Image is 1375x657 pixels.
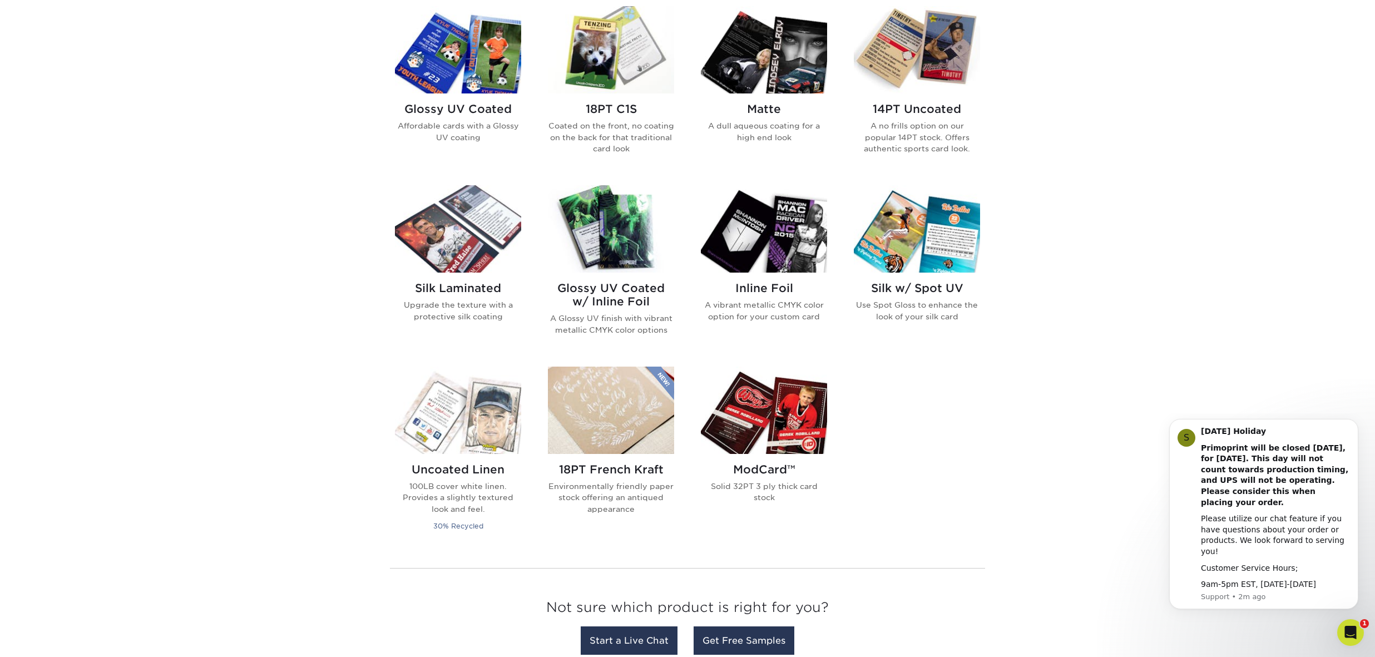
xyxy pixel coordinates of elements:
img: Silk Laminated Trading Cards [395,185,521,273]
p: A vibrant metallic CMYK color option for your custom card [701,299,827,322]
img: Matte Trading Cards [701,6,827,93]
a: 18PT C1S Trading Cards 18PT C1S Coated on the front, no coating on the back for that traditional ... [548,6,674,172]
img: 18PT C1S Trading Cards [548,6,674,93]
img: Inline Foil Trading Cards [701,185,827,273]
img: New Product [646,367,674,400]
h2: Uncoated Linen [395,463,521,476]
a: Matte Trading Cards Matte A dull aqueous coating for a high end look [701,6,827,172]
a: Silk w/ Spot UV Trading Cards Silk w/ Spot UV Use Spot Gloss to enhance the look of your silk card [854,185,980,353]
img: Glossy UV Coated Trading Cards [395,6,521,93]
h2: 14PT Uncoated [854,102,980,116]
iframe: Google Customer Reviews [3,623,95,653]
iframe: Intercom notifications message [1153,413,1375,627]
h2: Glossy UV Coated w/ Inline Foil [548,281,674,308]
img: Glossy UV Coated w/ Inline Foil Trading Cards [548,185,674,273]
p: Affordable cards with a Glossy UV coating [395,120,521,143]
span: 1 [1360,619,1369,628]
p: A Glossy UV finish with vibrant metallic CMYK color options [548,313,674,335]
a: Get Free Samples [694,626,794,655]
h2: Silk Laminated [395,281,521,295]
h2: Matte [701,102,827,116]
h3: Not sure which product is right for you? [390,591,985,629]
a: Inline Foil Trading Cards Inline Foil A vibrant metallic CMYK color option for your custom card [701,185,827,353]
h2: Glossy UV Coated [395,102,521,116]
a: Glossy UV Coated w/ Inline Foil Trading Cards Glossy UV Coated w/ Inline Foil A Glossy UV finish ... [548,185,674,353]
a: ModCard™ Trading Cards ModCard™ Solid 32PT 3 ply thick card stock [701,367,827,546]
h2: Inline Foil [701,281,827,295]
a: 14PT Uncoated Trading Cards 14PT Uncoated A no frills option on our popular 14PT stock. Offers au... [854,6,980,172]
p: Solid 32PT 3 ply thick card stock [701,481,827,503]
small: 30% Recycled [433,522,483,530]
p: Upgrade the texture with a protective silk coating [395,299,521,322]
h2: 18PT French Kraft [548,463,674,476]
img: 18PT French Kraft Trading Cards [548,367,674,454]
p: 100LB cover white linen. Provides a slightly textured look and feel. [395,481,521,515]
p: Use Spot Gloss to enhance the look of your silk card [854,299,980,322]
p: A dull aqueous coating for a high end look [701,120,827,143]
img: Silk w/ Spot UV Trading Cards [854,185,980,273]
iframe: Intercom live chat [1337,619,1364,646]
img: 14PT Uncoated Trading Cards [854,6,980,93]
a: Glossy UV Coated Trading Cards Glossy UV Coated Affordable cards with a Glossy UV coating [395,6,521,172]
img: Uncoated Linen Trading Cards [395,367,521,454]
p: Environmentally friendly paper stock offering an antiqued appearance [548,481,674,515]
h2: Silk w/ Spot UV [854,281,980,295]
a: Uncoated Linen Trading Cards Uncoated Linen 100LB cover white linen. Provides a slightly textured... [395,367,521,546]
p: A no frills option on our popular 14PT stock. Offers authentic sports card look. [854,120,980,154]
p: Coated on the front, no coating on the back for that traditional card look [548,120,674,154]
a: 18PT French Kraft Trading Cards 18PT French Kraft Environmentally friendly paper stock offering a... [548,367,674,546]
h2: 18PT C1S [548,102,674,116]
img: ModCard™ Trading Cards [701,367,827,454]
a: Silk Laminated Trading Cards Silk Laminated Upgrade the texture with a protective silk coating [395,185,521,353]
a: Start a Live Chat [581,626,677,655]
h2: ModCard™ [701,463,827,476]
